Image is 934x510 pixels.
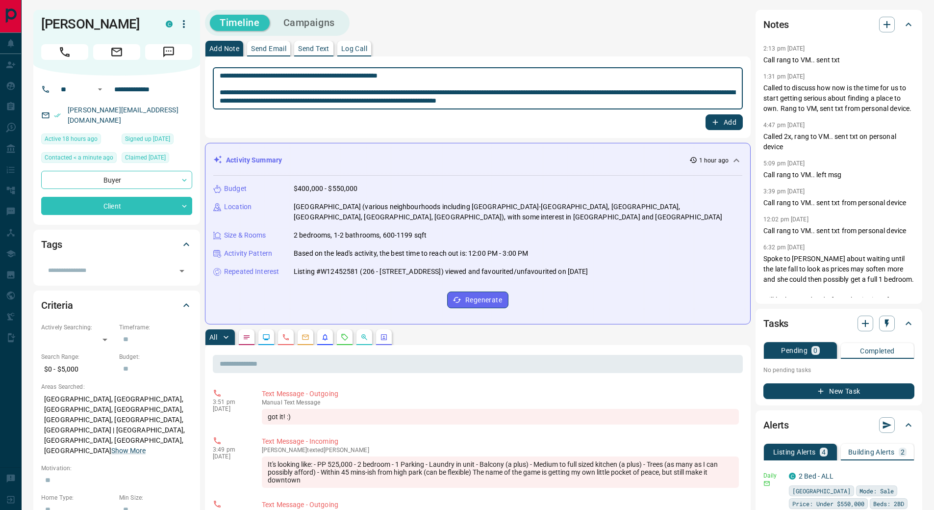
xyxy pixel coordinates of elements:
span: manual [262,399,282,406]
p: Pending [781,347,808,354]
p: Log Call [341,45,367,52]
p: Size & Rooms [224,230,266,241]
p: Location [224,202,252,212]
p: Call rang to VM.. sent txt from personal device [763,226,914,236]
p: 1:31 pm [DATE] [763,73,805,80]
p: Send Email [251,45,286,52]
span: Contacted < a minute ago [45,153,113,162]
svg: Agent Actions [380,333,388,341]
button: Timeline [210,15,270,31]
p: Home Type: [41,493,114,502]
h2: Notes [763,17,789,32]
svg: Requests [341,333,349,341]
span: Active 18 hours ago [45,134,98,144]
p: Send Text [298,45,329,52]
p: Text Message - Outgoing [262,500,739,510]
h2: Criteria [41,297,73,313]
p: Repeated Interest [224,267,279,277]
p: Text Message [262,399,739,406]
h2: Alerts [763,417,789,433]
span: Signed up [DATE] [125,134,170,144]
button: Add [706,114,743,130]
a: 2 Bed - ALL [799,472,833,480]
p: Timeframe: [119,323,192,332]
h2: Tags [41,237,62,252]
button: Regenerate [447,292,508,308]
div: Tags [41,233,192,256]
div: got it! :) [262,409,739,425]
div: Tue Dec 07 2021 [122,152,192,166]
p: 4 [822,449,826,456]
span: Price: Under $550,000 [792,499,864,509]
p: [GEOGRAPHIC_DATA], [GEOGRAPHIC_DATA], [GEOGRAPHIC_DATA], [GEOGRAPHIC_DATA], [GEOGRAPHIC_DATA], [G... [41,391,192,459]
svg: Listing Alerts [321,333,329,341]
p: Listing Alerts [773,449,816,456]
p: 1 hour ago [699,156,729,165]
p: 4:47 pm [DATE] [763,122,805,129]
div: Mon Oct 13 2025 [41,134,117,147]
span: Claimed [DATE] [125,153,166,162]
div: Client [41,197,192,215]
p: Activity Pattern [224,248,272,259]
svg: Notes [243,333,251,341]
p: Building Alerts [848,449,895,456]
div: Buyer [41,171,192,189]
p: [GEOGRAPHIC_DATA] (various neighbourhoods including [GEOGRAPHIC_DATA]-[GEOGRAPHIC_DATA], [GEOGRAP... [294,202,742,222]
p: All [209,334,217,341]
p: 2 bedrooms, 1-2 bathrooms, 600-1199 sqft [294,230,427,241]
p: Text Message - Outgoing [262,389,739,399]
div: condos.ca [166,21,173,27]
a: [PERSON_NAME][EMAIL_ADDRESS][DOMAIN_NAME] [68,106,178,124]
p: Add Note [209,45,239,52]
p: [DATE] [213,453,247,460]
button: Campaigns [274,15,345,31]
div: Alerts [763,413,914,437]
p: 5:09 pm [DATE] [763,160,805,167]
svg: Opportunities [360,333,368,341]
p: Based on the lead's activity, the best time to reach out is: 12:00 PM - 3:00 PM [294,248,528,259]
p: Daily [763,471,783,480]
p: Called to discuss how now is the time for us to start getting serious about finding a place to ow... [763,83,914,114]
div: It's looking like: - PP 525,000 - 2 bedroom - 1 Parking - Laundry in unit - Balcony (a plus) - Me... [262,456,739,488]
div: Sun Jul 19 2020 [122,134,192,147]
p: Budget [224,184,247,194]
p: 3:51 pm [213,399,247,405]
p: Completed [860,348,895,354]
p: No pending tasks [763,363,914,377]
span: Mode: Sale [859,486,894,496]
p: Areas Searched: [41,382,192,391]
p: Search Range: [41,352,114,361]
p: 6:32 pm [DATE] [763,244,805,251]
p: Listing #W12452581 (206 - [STREET_ADDRESS]) viewed and favourited/unfavourited on [DATE] [294,267,588,277]
p: $0 - $5,000 [41,361,114,377]
p: Actively Searching: [41,323,114,332]
p: Motivation: [41,464,192,473]
p: [PERSON_NAME] texted [PERSON_NAME] [262,447,739,454]
span: Message [145,44,192,60]
p: Budget: [119,352,192,361]
p: Call rang to VM.. sent txt [763,55,914,65]
p: 12:02 pm [DATE] [763,216,808,223]
p: 2:13 pm [DATE] [763,45,805,52]
div: Notes [763,13,914,36]
svg: Email [763,480,770,487]
div: Tue Oct 14 2025 [41,152,117,166]
button: New Task [763,383,914,399]
h1: [PERSON_NAME] [41,16,151,32]
p: Call rang to VM.. sent txt from personal device [763,198,914,208]
p: 2 [901,449,905,456]
button: Open [94,83,106,95]
svg: Calls [282,333,290,341]
button: Open [175,264,189,278]
h2: Tasks [763,316,788,331]
svg: Lead Browsing Activity [262,333,270,341]
svg: Email Verified [54,112,61,119]
p: 3:39 pm [DATE] [763,188,805,195]
p: Text Message - Incoming [262,436,739,447]
span: Email [93,44,140,60]
p: Spoke to [PERSON_NAME] about waiting until the late fall to look as prices may soften more and sh... [763,254,914,305]
p: 0 [813,347,817,354]
button: Show More [111,446,146,456]
div: Activity Summary1 hour ago [213,151,742,169]
p: Activity Summary [226,155,282,165]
